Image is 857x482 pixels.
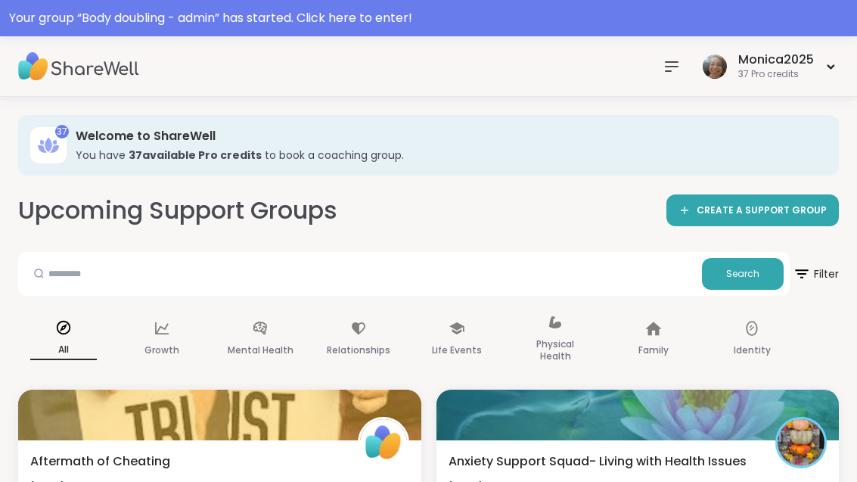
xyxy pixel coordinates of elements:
span: CREATE A SUPPORT GROUP [697,204,827,217]
span: Search [726,267,759,281]
a: CREATE A SUPPORT GROUP [666,194,839,226]
span: Aftermath of Cheating [30,452,170,471]
p: Physical Health [522,335,588,365]
img: HeatherCM24 [778,419,824,466]
img: ShareWell [360,419,407,466]
h2: Upcoming Support Groups [18,194,337,228]
button: Search [702,258,784,290]
p: Mental Health [228,341,293,359]
p: Family [638,341,669,359]
p: Life Events [432,341,482,359]
h3: Welcome to ShareWell [76,128,818,145]
p: Identity [734,341,771,359]
p: All [30,341,97,360]
img: ShareWell Nav Logo [18,40,139,93]
p: Growth [144,341,179,359]
div: 37 Pro credits [738,68,814,81]
h3: You have to book a coaching group. [76,148,818,163]
p: Relationships [327,341,390,359]
span: Anxiety Support Squad- Living with Health Issues [449,452,747,471]
span: Filter [793,256,839,292]
div: 37 [55,125,69,138]
div: Monica2025 [738,51,814,68]
button: Filter [793,252,839,296]
img: Monica2025 [703,54,727,79]
b: 37 available Pro credit s [129,148,262,163]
